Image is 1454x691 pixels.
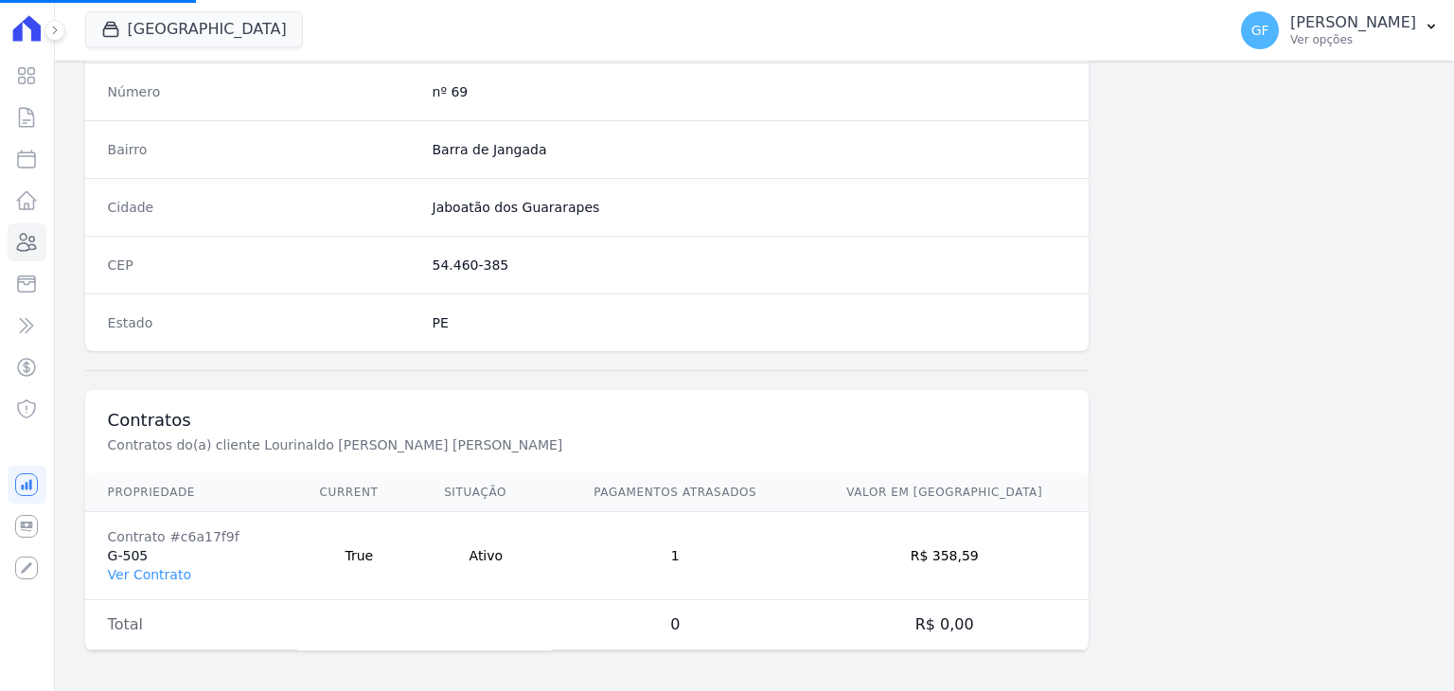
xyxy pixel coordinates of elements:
th: Valor em [GEOGRAPHIC_DATA] [800,473,1089,512]
th: Propriedade [85,473,297,512]
td: Ativo [421,512,550,600]
dt: Cidade [108,198,417,217]
dt: Estado [108,313,417,332]
th: Current [297,473,422,512]
td: True [297,512,422,600]
a: Ver Contrato [108,567,191,582]
button: [GEOGRAPHIC_DATA] [85,11,303,47]
td: Total [85,600,297,650]
dd: PE [433,313,1067,332]
th: Situação [421,473,550,512]
dd: nº 69 [433,82,1067,101]
dt: CEP [108,256,417,275]
td: G-505 [85,512,297,600]
p: Ver opções [1290,32,1416,47]
h3: Contratos [108,409,1067,432]
td: R$ 0,00 [800,600,1089,650]
th: Pagamentos Atrasados [551,473,801,512]
dd: 54.460-385 [433,256,1067,275]
span: GF [1251,24,1269,37]
dd: Barra de Jangada [433,140,1067,159]
button: GF [PERSON_NAME] Ver opções [1226,4,1454,57]
dt: Bairro [108,140,417,159]
dd: Jaboatão dos Guararapes [433,198,1067,217]
p: [PERSON_NAME] [1290,13,1416,32]
td: R$ 358,59 [800,512,1089,600]
td: 0 [551,600,801,650]
dt: Número [108,82,417,101]
div: Contrato #c6a17f9f [108,527,275,546]
p: Contratos do(a) cliente Lourinaldo [PERSON_NAME] [PERSON_NAME] [108,435,744,454]
td: 1 [551,512,801,600]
